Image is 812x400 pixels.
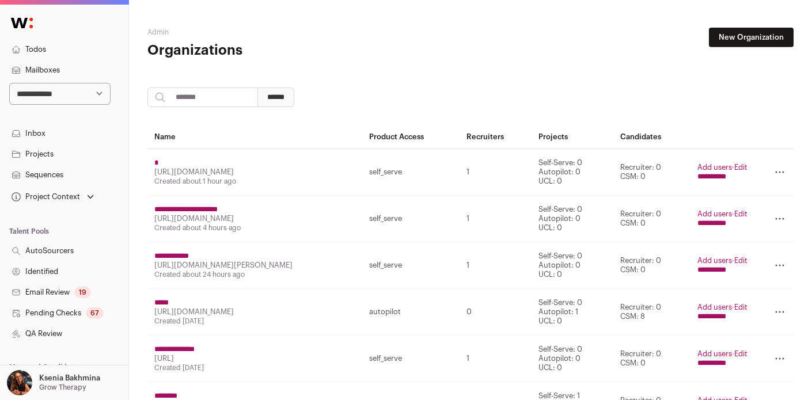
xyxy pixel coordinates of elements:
[532,125,613,149] th: Projects
[613,242,690,289] td: Recruiter: 0 CSM: 0
[9,192,80,201] div: Project Context
[734,257,748,264] a: Edit
[154,317,355,326] div: Created [DATE]
[697,210,732,218] a: Add users
[86,307,104,319] div: 67
[7,370,32,395] img: 13968079-medium_jpg
[697,350,732,357] a: Add users
[613,289,690,336] td: Recruiter: 0 CSM: 8
[690,289,754,336] td: ·
[5,370,103,395] button: Open dropdown
[154,355,174,362] a: [URL]
[697,163,732,171] a: Add users
[39,383,86,392] p: Grow Therapy
[362,242,459,289] td: self_serve
[147,125,362,149] th: Name
[74,287,91,298] div: 19
[460,336,532,382] td: 1
[154,223,355,233] div: Created about 4 hours ago
[154,215,234,222] a: [URL][DOMAIN_NAME]
[154,261,293,269] a: [URL][DOMAIN_NAME][PERSON_NAME]
[9,189,96,205] button: Open dropdown
[362,196,459,242] td: self_serve
[362,149,459,196] td: self_serve
[613,125,690,149] th: Candidates
[709,28,794,47] a: New Organization
[734,350,748,357] a: Edit
[362,289,459,336] td: autopilot
[532,242,613,289] td: Self-Serve: 0 Autopilot: 0 UCL: 0
[734,210,748,218] a: Edit
[613,336,690,382] td: Recruiter: 0 CSM: 0
[532,336,613,382] td: Self-Serve: 0 Autopilot: 0 UCL: 0
[697,303,732,311] a: Add users
[532,289,613,336] td: Self-Serve: 0 Autopilot: 1 UCL: 0
[147,29,169,36] a: Admin
[690,242,754,289] td: ·
[362,336,459,382] td: self_serve
[532,196,613,242] td: Self-Serve: 0 Autopilot: 0 UCL: 0
[690,336,754,382] td: ·
[154,270,355,279] div: Created about 24 hours ago
[697,257,732,264] a: Add users
[39,374,100,383] p: Ksenia Bakhmina
[690,149,754,196] td: ·
[613,149,690,196] td: Recruiter: 0 CSM: 0
[154,177,355,186] div: Created about 1 hour ago
[460,149,532,196] td: 1
[154,308,234,315] a: [URL][DOMAIN_NAME]
[460,196,532,242] td: 1
[5,12,39,35] img: Wellfound
[690,196,754,242] td: ·
[154,363,355,372] div: Created [DATE]
[147,41,363,60] h1: Organizations
[460,125,532,149] th: Recruiters
[460,242,532,289] td: 1
[154,168,234,176] a: [URL][DOMAIN_NAME]
[362,125,459,149] th: Product Access
[613,196,690,242] td: Recruiter: 0 CSM: 0
[532,149,613,196] td: Self-Serve: 0 Autopilot: 0 UCL: 0
[460,289,532,336] td: 0
[734,303,748,311] a: Edit
[734,163,748,171] a: Edit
